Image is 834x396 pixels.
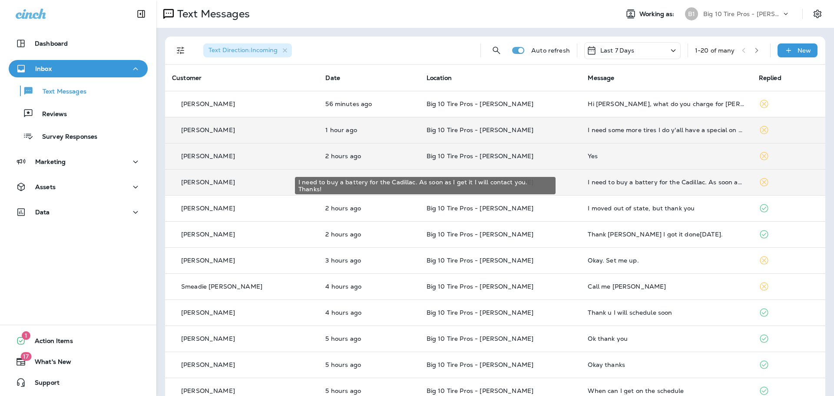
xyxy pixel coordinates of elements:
div: 1 - 20 of many [695,47,735,54]
p: Aug 20, 2025 12:01 PM [325,283,412,290]
span: Big 10 Tire Pros - [PERSON_NAME] [427,387,533,395]
p: Aug 20, 2025 02:16 PM [325,153,412,160]
p: Aug 20, 2025 10:43 AM [325,387,412,394]
div: Call me Monica [588,283,745,290]
p: Aug 20, 2025 01:56 PM [325,231,412,238]
button: Inbox [9,60,148,77]
p: Aug 20, 2025 03:05 PM [325,126,412,133]
div: I need to buy a battery for the Cadillac. As soon as I get it I will contact you. Thanks! [588,179,745,186]
p: Survey Responses [33,133,97,141]
p: Aug 20, 2025 11:22 AM [325,309,412,316]
button: Reviews [9,104,148,123]
p: Last 7 Days [600,47,635,54]
div: Ok thank you [588,335,745,342]
div: Yes [588,153,745,160]
div: Okay. Set me up. [588,257,745,264]
p: [PERSON_NAME] [181,231,235,238]
p: [PERSON_NAME] [181,153,235,160]
div: Hi Monica, what do you charge for Freon. My vehicle isn't cooling like it should.? [588,100,745,107]
p: New [798,47,811,54]
p: Aug 20, 2025 03:23 PM [325,100,412,107]
span: Message [588,74,614,82]
span: 1 [22,331,30,340]
p: Auto refresh [531,47,570,54]
p: [PERSON_NAME] [181,309,235,316]
div: Thank Monica I got it done3wks ago. [588,231,745,238]
p: [PERSON_NAME] [181,205,235,212]
button: 1Action Items [9,332,148,349]
span: Support [26,379,60,389]
span: Big 10 Tire Pros - [PERSON_NAME] [427,335,533,343]
span: Big 10 Tire Pros - [PERSON_NAME] [427,309,533,316]
button: Filters [172,42,189,59]
p: Assets [35,183,56,190]
button: Search Messages [488,42,505,59]
p: Inbox [35,65,52,72]
p: [PERSON_NAME] [181,179,235,186]
span: Date [325,74,340,82]
button: Data [9,203,148,221]
button: Assets [9,178,148,196]
span: Replied [759,74,781,82]
p: [PERSON_NAME] [181,257,235,264]
button: Collapse Sidebar [129,5,153,23]
p: Aug 20, 2025 11:17 AM [325,335,412,342]
button: Support [9,374,148,391]
p: [PERSON_NAME] [181,100,235,107]
span: Big 10 Tire Pros - [PERSON_NAME] [427,100,533,108]
span: Customer [172,74,202,82]
span: Big 10 Tire Pros - [PERSON_NAME] [427,361,533,369]
span: Working as: [639,10,676,18]
span: What's New [26,358,71,369]
p: Aug 20, 2025 01:03 PM [325,257,412,264]
button: Settings [810,6,825,22]
div: Text Direction:Incoming [203,43,292,57]
p: Aug 20, 2025 02:12 PM [325,205,412,212]
p: Dashboard [35,40,68,47]
span: Action Items [26,337,73,348]
button: Marketing [9,153,148,170]
span: Big 10 Tire Pros - [PERSON_NAME] [427,283,533,290]
p: Smeadie [PERSON_NAME] [181,283,262,290]
button: Text Messages [9,82,148,100]
p: Big 10 Tire Pros - [PERSON_NAME] [703,10,781,17]
p: [PERSON_NAME] [181,335,235,342]
div: I need to buy a battery for the Cadillac. As soon as I get it I will contact you. Thanks! [295,177,556,194]
div: Thank u I will schedule soon [588,309,745,316]
button: Survey Responses [9,127,148,145]
p: Text Messages [174,7,250,20]
span: Big 10 Tire Pros - [PERSON_NAME] [427,204,533,212]
div: When can I get on the schedule [588,387,745,394]
p: [PERSON_NAME] [181,387,235,394]
p: Marketing [35,158,66,165]
p: Aug 20, 2025 11:00 AM [325,361,412,368]
span: Big 10 Tire Pros - [PERSON_NAME] [427,256,533,264]
span: Big 10 Tire Pros - [PERSON_NAME] [427,152,533,160]
button: Dashboard [9,35,148,52]
div: I need some more tires I do y'all have a special on tires for my car [588,126,745,133]
span: Text Direction : Incoming [208,46,278,54]
div: B1 [685,7,698,20]
button: 17What's New [9,353,148,370]
p: Reviews [33,110,67,119]
p: Data [35,209,50,216]
p: Text Messages [34,88,86,96]
span: Location [427,74,452,82]
div: I moved out of state, but thank you [588,205,745,212]
p: [PERSON_NAME] [181,126,235,133]
div: Okay thanks [588,361,745,368]
span: 17 [20,352,31,361]
span: Big 10 Tire Pros - [PERSON_NAME] [427,126,533,134]
span: Big 10 Tire Pros - [PERSON_NAME] [427,230,533,238]
p: [PERSON_NAME] [181,361,235,368]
